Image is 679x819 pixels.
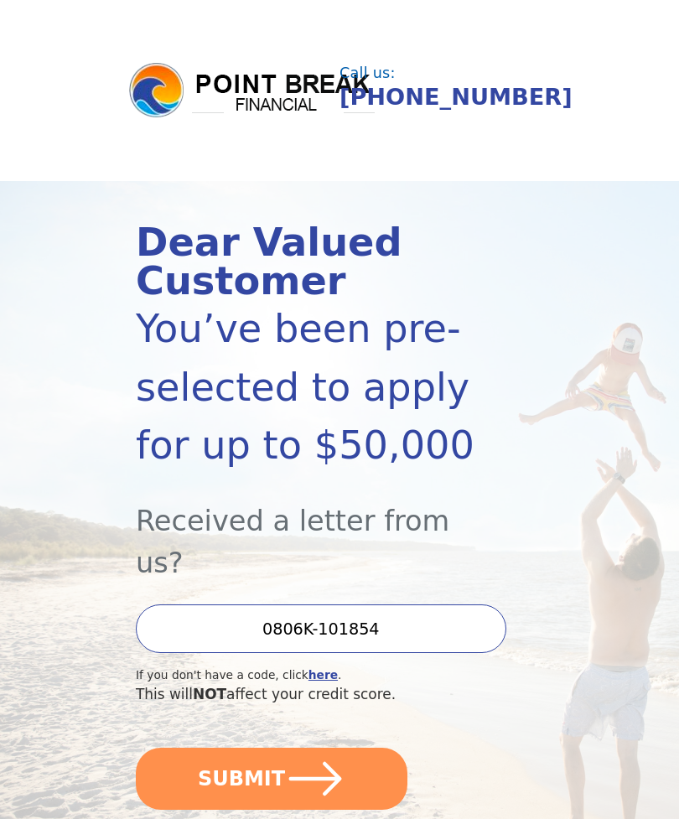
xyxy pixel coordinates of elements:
[136,474,482,584] div: Received a letter from us?
[193,686,226,702] span: NOT
[136,666,482,684] div: If you don't have a code, click .
[339,84,573,110] a: [PHONE_NUMBER]
[136,223,482,300] div: Dear Valued Customer
[136,300,482,474] div: You’ve been pre-selected to apply for up to $50,000
[136,684,482,705] div: This will affect your credit score.
[136,748,407,810] button: SUBMIT
[339,66,566,81] div: Call us:
[127,60,378,121] img: logo.png
[136,604,506,653] input: Enter your Offer Code:
[308,668,338,682] a: here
